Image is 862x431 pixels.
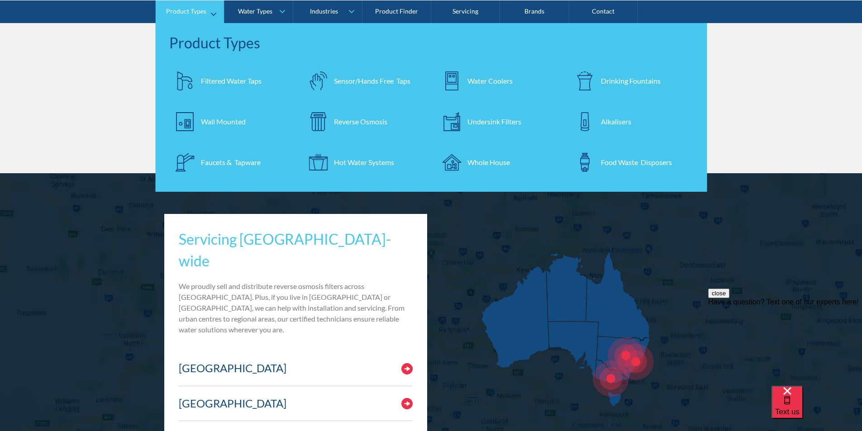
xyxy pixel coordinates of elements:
[334,116,387,127] div: Reverse Osmosis
[569,105,694,137] a: Alkalisers
[201,75,262,86] div: Filtered Water Taps
[238,7,272,15] div: Water Types
[201,116,246,127] div: Wall Mounted
[169,146,294,178] a: Faucets & Tapware
[436,105,560,137] a: Undersink Filters
[772,386,862,431] iframe: podium webchat widget bubble
[436,146,560,178] a: Whole House
[708,289,862,397] iframe: podium webchat widget prompt
[169,105,294,137] a: Wall Mounted
[302,105,427,137] a: Reverse Osmosis
[179,228,413,272] h2: Servicing [GEOGRAPHIC_DATA]-wide
[467,116,521,127] div: Undersink Filters
[569,146,694,178] a: Food Waste Disposers
[310,7,338,15] div: Industries
[467,75,513,86] div: Water Coolers
[334,75,410,86] div: Sensor/Hands Free Taps
[569,65,694,96] a: Drinking Fountains
[601,75,661,86] div: Drinking Fountains
[201,156,261,167] div: Faucets & Tapware
[179,386,413,422] a: [GEOGRAPHIC_DATA]
[302,65,427,96] a: Sensor/Hands Free Taps
[179,281,413,335] p: We proudly sell and distribute reverse osmosis filters across [GEOGRAPHIC_DATA]. Plus, if you liv...
[436,65,560,96] a: Water Coolers
[179,351,413,386] a: [GEOGRAPHIC_DATA]
[601,116,631,127] div: Alkalisers
[156,23,707,191] nav: Product Types
[179,362,286,375] h3: [GEOGRAPHIC_DATA]
[302,146,427,178] a: Hot Water Systems
[601,156,672,167] div: Food Waste Disposers
[166,7,206,15] div: Product Types
[169,32,694,53] div: Product Types
[179,397,286,410] h3: [GEOGRAPHIC_DATA]
[334,156,394,167] div: Hot Water Systems
[169,65,294,96] a: Filtered Water Taps
[482,252,651,406] img: Australia
[467,156,510,167] div: Whole House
